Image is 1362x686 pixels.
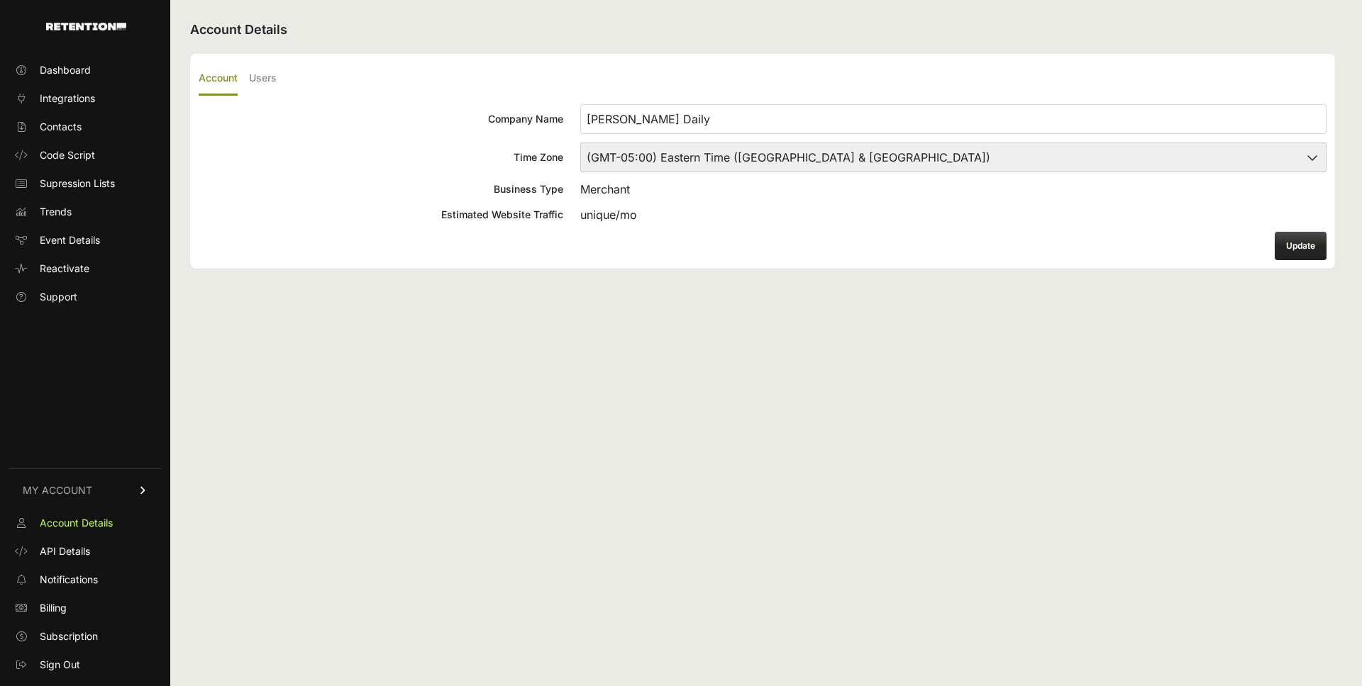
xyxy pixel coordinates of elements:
a: Subscription [9,625,162,648]
span: Account Details [40,516,113,530]
a: Support [9,286,162,308]
a: Account Details [9,512,162,534]
a: Supression Lists [9,172,162,195]
button: Update [1275,232,1327,260]
a: Billing [9,597,162,619]
a: Sign Out [9,653,162,676]
span: Billing [40,601,67,615]
a: Dashboard [9,59,162,81]
img: Retention.com [46,23,126,30]
select: Time Zone [580,142,1327,172]
span: MY ACCOUNT [23,483,92,497]
div: Company Name [199,112,563,126]
a: API Details [9,540,162,563]
label: Account [199,62,238,96]
span: Integrations [40,91,95,106]
span: Contacts [40,120,82,134]
span: Reactivate [40,262,89,276]
span: API Details [40,544,90,558]
div: Estimated Website Traffic [199,208,563,222]
a: Event Details [9,229,162,252]
span: Supression Lists [40,176,115,191]
label: Users [249,62,277,96]
a: Reactivate [9,257,162,280]
span: Trends [40,205,72,219]
a: MY ACCOUNT [9,468,162,512]
a: Code Script [9,144,162,167]
span: Dashboard [40,63,91,77]
a: Contacts [9,116,162,138]
span: Event Details [40,233,100,247]
a: Integrations [9,87,162,110]
div: unique/mo [580,206,1327,223]
div: Business Type [199,182,563,196]
h2: Account Details [190,20,1335,40]
span: Notifications [40,573,98,587]
a: Notifications [9,568,162,591]
div: Time Zone [199,150,563,164]
span: Support [40,290,77,304]
span: Code Script [40,148,95,162]
div: Merchant [580,181,1327,198]
span: Sign Out [40,658,80,672]
span: Subscription [40,629,98,643]
input: Company Name [580,104,1327,134]
a: Trends [9,201,162,223]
